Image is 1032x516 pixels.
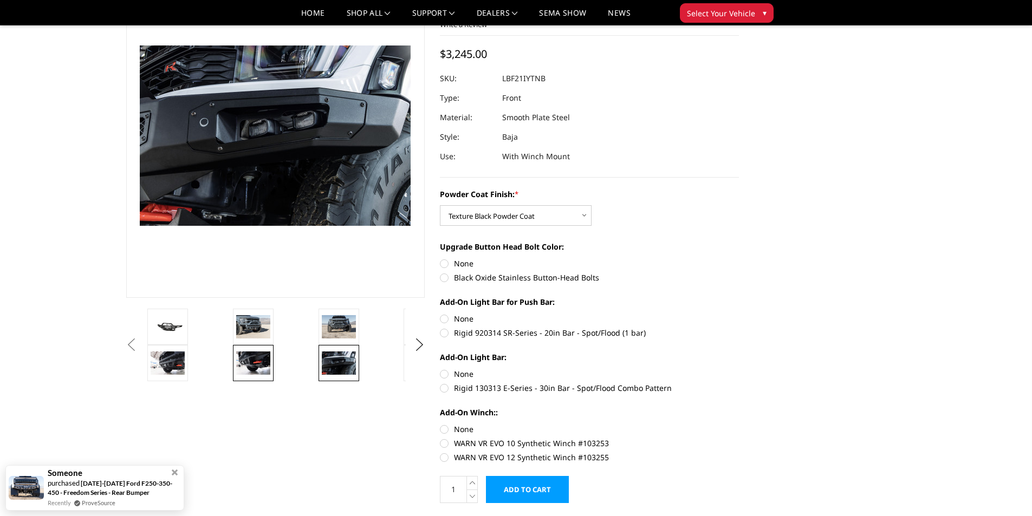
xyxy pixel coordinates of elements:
[82,498,115,507] a: ProveSource
[440,88,494,108] dt: Type:
[440,351,739,363] label: Add-On Light Bar:
[440,407,739,418] label: Add-On Winch::
[440,127,494,147] dt: Style:
[440,188,739,200] label: Powder Coat Finish:
[301,9,324,25] a: Home
[236,351,270,374] img: 2021-2025 Ford Raptor - Freedom Series - Baja Front Bumper (winch mount)
[440,258,739,269] label: None
[9,476,44,499] img: provesource social proof notification image
[486,476,569,503] input: Add to Cart
[763,7,767,18] span: ▾
[440,47,487,61] span: $3,245.00
[502,108,570,127] dd: Smooth Plate Steel
[48,479,80,487] span: purchased
[440,296,739,308] label: Add-On Light Bar for Push Bar:
[347,9,391,25] a: shop all
[978,464,1032,516] iframe: Chat Widget
[48,498,71,507] span: Recently
[440,327,739,338] label: Rigid 920314 SR-Series - 20in Bar - Spot/Flood (1 bar)
[680,3,774,23] button: Select Your Vehicle
[151,351,185,374] img: 2021-2025 Ford Raptor - Freedom Series - Baja Front Bumper (winch mount)
[440,19,487,29] a: Write a Review
[440,313,739,324] label: None
[502,88,521,108] dd: Front
[151,319,185,335] img: 2021-2025 Ford Raptor - Freedom Series - Baja Front Bumper (winch mount)
[124,337,140,353] button: Previous
[440,368,739,380] label: None
[502,69,546,88] dd: LBF21IYTNB
[440,147,494,166] dt: Use:
[440,452,739,463] label: WARN VR EVO 12 Synthetic Winch #103255
[477,9,518,25] a: Dealers
[440,272,739,283] label: Black Oxide Stainless Button-Head Bolts
[687,8,755,19] span: Select Your Vehicle
[440,382,739,394] label: Rigid 130313 E-Series - 30in Bar - Spot/Flood Combo Pattern
[48,468,82,478] span: Someone
[608,9,630,25] a: News
[539,9,586,25] a: SEMA Show
[440,69,494,88] dt: SKU:
[412,9,455,25] a: Support
[502,127,518,147] dd: Baja
[236,315,270,338] img: 2021-2025 Ford Raptor - Freedom Series - Baja Front Bumper (winch mount)
[502,147,570,166] dd: With Winch Mount
[322,351,356,374] img: 2021-2025 Ford Raptor - Freedom Series - Baja Front Bumper (winch mount)
[440,437,739,449] label: WARN VR EVO 10 Synthetic Winch #103253
[322,315,356,338] img: 2021-2025 Ford Raptor - Freedom Series - Baja Front Bumper (winch mount)
[440,423,739,435] label: None
[411,337,427,353] button: Next
[48,479,172,497] a: [DATE]-[DATE] Ford F250-350-450 - Freedom Series - Rear Bumper
[440,241,739,252] label: Upgrade Button Head Bolt Color:
[440,108,494,127] dt: Material:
